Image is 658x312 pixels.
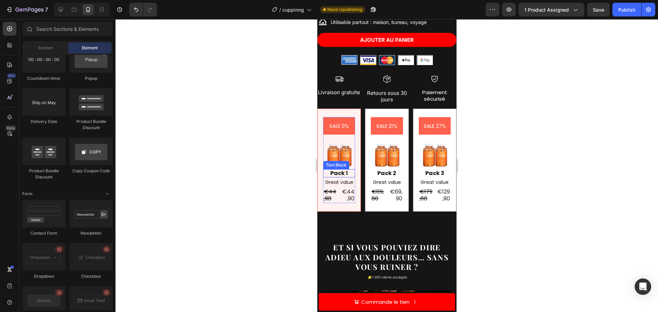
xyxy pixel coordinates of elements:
[55,98,84,115] pre: SALE 21%
[22,191,33,197] span: Form
[3,3,51,16] button: 7
[81,36,96,45] img: gempages_577438704042246694-bb796ca2-2d5d-4452-840f-e80b1e914016.png
[70,230,113,236] div: Newsletter
[119,169,133,184] div: €129,90
[6,150,38,159] div: Pack 1
[22,273,65,279] div: Dropdown
[96,70,138,77] p: Paiement
[38,45,53,51] span: Section
[129,3,157,16] div: Undo/Redo
[70,168,113,174] div: Copy Coupon Code
[7,73,16,78] div: 450
[22,230,65,236] div: Contact Form
[317,19,456,312] iframe: Design area
[96,76,138,83] p: sécurisé
[101,169,116,184] div: €179,60
[618,6,635,13] div: Publish
[82,45,98,51] span: Element
[5,223,134,253] h2: ET SI VOUS POUVIEZ DIRE ADIEU AUX DOULEURS… SANS VOUS RUINER ?
[70,118,113,131] div: Product Bundle Discount
[282,6,304,13] span: cuppinng
[71,169,86,184] div: €69,90
[519,3,584,16] button: 1 product assigned
[327,7,362,13] span: Need republishing
[62,36,77,45] img: gempages_577438704042246694-8d01b7fd-fe83-4273-bb20-269478ace006.png
[43,36,59,45] img: gempages_577438704042246694-b7ce55ef-3771-4124-852d-ac1f8e9b26f4.png
[102,188,113,199] span: Toggle open
[54,256,89,260] i: +350 clients soulagés
[43,17,96,24] div: Ajouter au panier
[53,118,85,150] img: gempages_516637113702155432-b286a16e-98e6-48ba-889d-a36b64249436.png
[22,168,65,180] div: Product Bundle Discount
[96,69,139,84] div: Rich Text Editor. Editing area: main
[22,118,65,125] div: Delivery Date
[6,255,133,261] p: ⭐
[100,36,115,45] img: gempages_577438704042246694-64d33e1d-e299-413e-a2f6-df818520f9a3.png
[22,22,113,36] input: Search Sections & Elements
[70,75,113,82] div: Popup
[612,3,641,16] button: Publish
[101,150,133,159] div: Pack 3
[48,71,90,84] p: Retours sous 30 jours
[53,169,68,184] div: €89,80
[1,70,43,77] p: Livraison gratuite
[6,169,21,184] div: €44,90
[24,36,40,45] img: gempages_577438704042246694-30fb2041-7984-4a92-a3bb-ef396e0b39bb.png
[593,7,604,13] span: Save
[54,159,85,167] p: Great value
[102,98,133,115] pre: SALE 27%
[23,169,38,184] div: €44,90
[45,5,48,14] p: 7
[7,143,31,149] div: Text Block
[587,3,610,16] button: Save
[102,159,133,167] p: Great value
[7,159,37,167] p: Great value
[635,278,651,295] div: Open Intercom Messenger
[524,6,569,13] span: 1 product assigned
[279,6,281,13] span: /
[70,273,113,279] div: Checkbox
[6,118,38,150] img: gempages_516637113702155432-b286a16e-98e6-48ba-889d-a36b64249436.png
[53,150,85,159] div: Pack 2
[8,98,36,115] pre: SALE 0%
[5,125,16,131] div: Beta
[101,118,133,150] img: gempages_516637113702155432-b286a16e-98e6-48ba-889d-a36b64249436.png
[22,75,65,82] div: Countdown timer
